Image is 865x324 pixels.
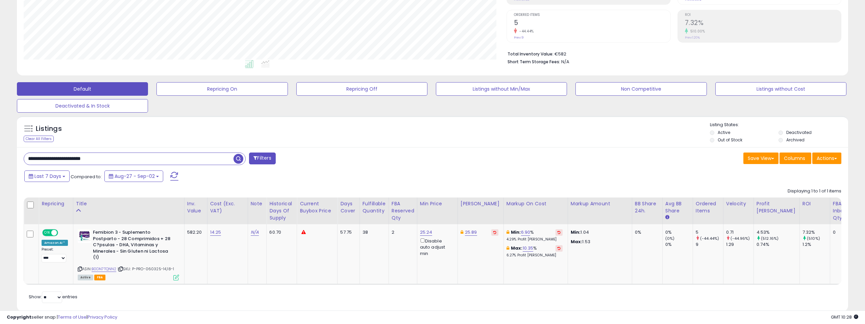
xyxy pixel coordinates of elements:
[300,200,335,214] div: Current Buybox Price
[210,200,245,214] div: Cost (Exc. VAT)
[807,236,820,241] small: (510%)
[42,247,68,262] div: Preset:
[420,200,455,207] div: Min Price
[696,241,723,248] div: 9
[561,59,569,65] span: N/A
[558,231,561,234] i: Revert to store-level Min Markup
[76,200,181,207] div: Title
[296,82,427,96] button: Repricing Off
[696,229,723,235] div: 5
[761,236,778,241] small: (512.16%)
[17,82,148,96] button: Default
[571,200,629,207] div: Markup Amount
[802,200,827,207] div: ROI
[833,229,851,235] div: 0
[511,245,523,251] b: Max:
[93,229,175,262] b: Femibion 3 - Suplemento Postparto - 28 Comprimidos + 28 C?psulas - DHA, Vitaminas y Minerales - S...
[29,294,77,300] span: Show: entries
[514,19,670,28] h2: 5
[340,200,356,214] div: Days Cover
[42,200,70,207] div: Repricing
[508,59,560,65] b: Short Term Storage Fees:
[757,200,797,214] div: Profit [PERSON_NAME]
[420,237,452,257] div: Disable auto adjust min
[461,200,501,207] div: [PERSON_NAME]
[506,200,565,207] div: Markup on Cost
[685,36,700,40] small: Prev: 1.20%
[210,229,221,236] a: 14.25
[269,229,292,235] div: 60.70
[78,229,91,243] img: 41RMeWnSl8L._SL40_.jpg
[187,229,202,235] div: 582.20
[17,99,148,113] button: Deactivated & In Stock
[506,229,563,242] div: %
[523,245,534,252] a: 10.35
[104,170,163,182] button: Aug-27 - Sep-02
[558,247,561,250] i: Revert to store-level Max Markup
[700,236,719,241] small: (-44.44%)
[710,122,848,128] p: Listing States:
[436,82,567,96] button: Listings without Min/Max
[420,229,432,236] a: 25.24
[506,237,563,242] p: 4.29% Profit [PERSON_NAME]
[71,173,102,180] span: Compared to:
[363,200,386,214] div: Fulfillable Quantity
[251,229,259,236] a: N/A
[118,266,174,272] span: | SKU: P-PRO-060325-14,18-1
[514,13,670,17] span: Ordered Items
[635,229,657,235] div: 0%
[269,200,294,222] div: Historical Days Of Supply
[392,229,412,235] div: 2
[665,200,690,214] div: Avg BB Share
[7,314,117,321] div: seller snap | |
[506,245,563,258] div: %
[665,214,669,221] small: Avg BB Share.
[249,153,275,164] button: Filters
[58,314,86,320] a: Terms of Use
[665,241,693,248] div: 0%
[251,200,264,207] div: Note
[514,36,524,40] small: Prev: 9
[757,241,799,248] div: 0.74%
[784,155,805,162] span: Columns
[94,275,106,280] span: FBA
[363,229,384,235] div: 38
[665,236,675,241] small: (0%)
[465,229,477,236] a: 25.89
[718,137,742,143] label: Out of Stock
[78,229,179,279] div: ASIN:
[43,230,51,236] span: ON
[511,229,521,235] b: Min:
[506,230,509,234] i: This overrides the store level min markup for this listing
[575,82,707,96] button: Non Competitive
[88,314,117,320] a: Privacy Policy
[571,238,583,245] strong: Max:
[571,229,581,235] strong: Min:
[36,124,62,134] h5: Listings
[78,275,93,280] span: All listings currently available for purchase on Amazon
[726,200,751,207] div: Velocity
[517,29,534,34] small: -44.44%
[508,51,553,57] b: Total Inventory Value:
[635,200,660,214] div: BB Share 24h.
[831,314,858,320] span: 2025-09-11 10:28 GMT
[340,229,354,235] div: 57.75
[726,241,753,248] div: 1.29
[57,230,68,236] span: OFF
[743,153,778,164] button: Save View
[665,229,693,235] div: 0%
[115,173,155,180] span: Aug-27 - Sep-02
[503,198,568,224] th: The percentage added to the cost of goods (COGS) that forms the calculator for Min & Max prices.
[696,200,720,214] div: Ordered Items
[731,236,750,241] small: (-44.96%)
[802,229,830,235] div: 7.32%
[24,170,70,182] button: Last 7 Days
[718,130,730,135] label: Active
[506,253,563,258] p: 6.27% Profit [PERSON_NAME]
[392,200,414,222] div: FBA Reserved Qty
[812,153,841,164] button: Actions
[92,266,117,272] a: B0DN7TQNN2
[715,82,846,96] button: Listings without Cost
[786,130,812,135] label: Deactivated
[757,229,799,235] div: 4.53%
